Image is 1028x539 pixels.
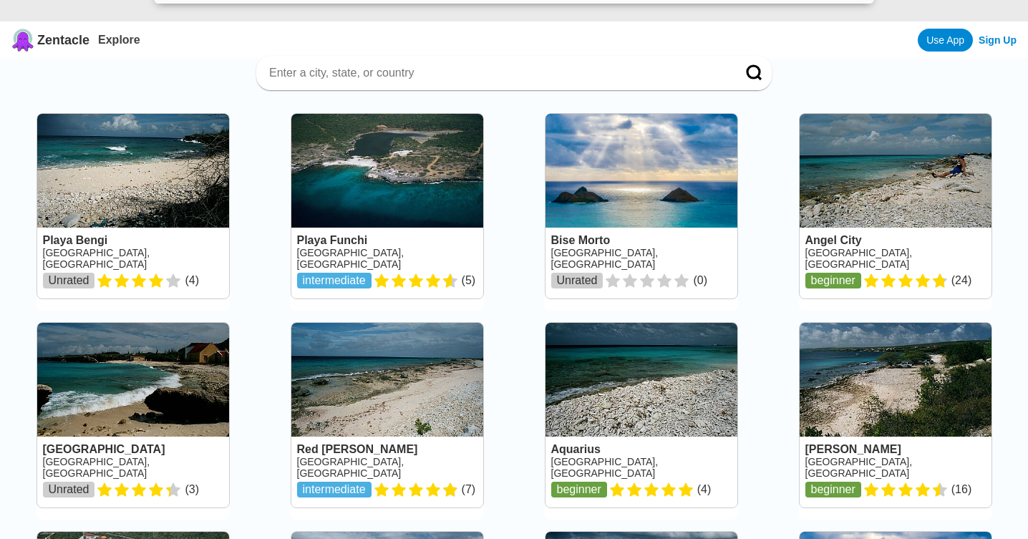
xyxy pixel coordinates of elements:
[979,34,1017,46] a: Sign Up
[11,29,89,52] a: Zentacle logoZentacle
[37,33,89,48] span: Zentacle
[918,29,973,52] a: Use App
[11,29,34,52] img: Zentacle logo
[98,34,140,46] a: Explore
[268,66,726,80] input: Enter a city, state, or country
